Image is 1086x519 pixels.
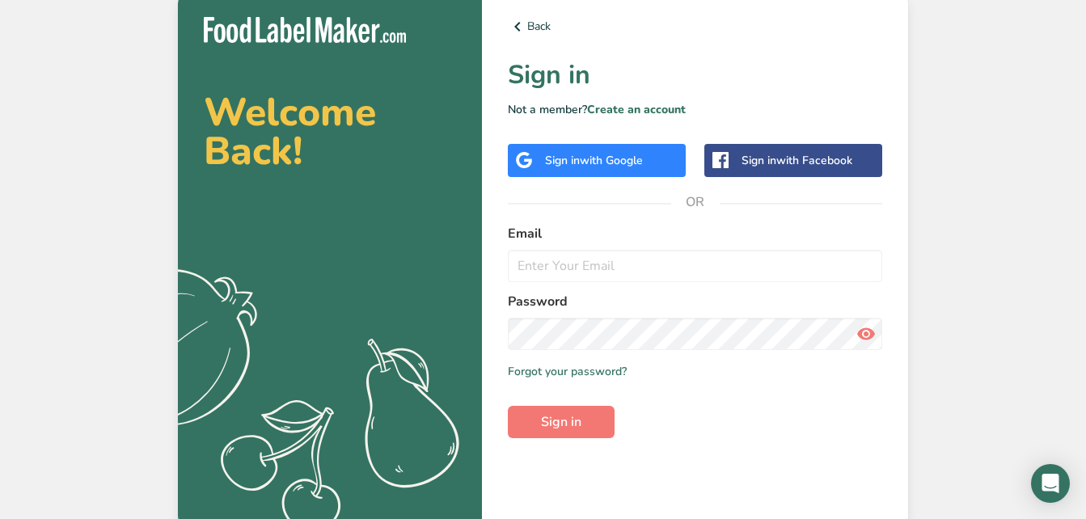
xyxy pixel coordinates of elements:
[776,153,852,168] span: with Facebook
[508,101,882,118] p: Not a member?
[545,152,643,169] div: Sign in
[508,56,882,95] h1: Sign in
[204,17,406,44] img: Food Label Maker
[580,153,643,168] span: with Google
[508,363,627,380] a: Forgot your password?
[508,224,882,243] label: Email
[541,412,581,432] span: Sign in
[587,102,686,117] a: Create an account
[1031,464,1070,503] div: Open Intercom Messenger
[508,17,882,36] a: Back
[204,93,456,171] h2: Welcome Back!
[742,152,852,169] div: Sign in
[671,178,720,226] span: OR
[508,250,882,282] input: Enter Your Email
[508,406,615,438] button: Sign in
[508,292,882,311] label: Password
